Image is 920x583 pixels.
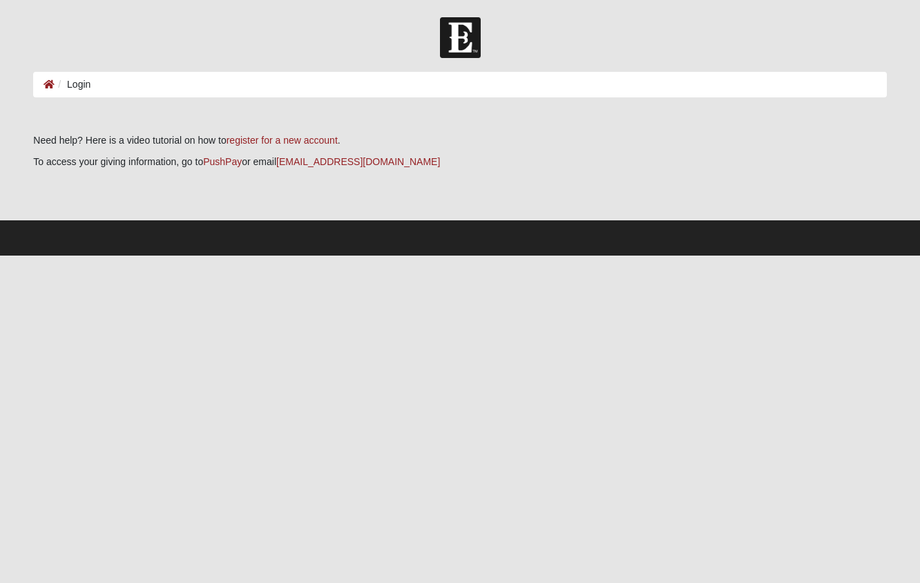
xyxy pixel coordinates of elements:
[440,17,481,58] img: Church of Eleven22 Logo
[33,155,886,169] p: To access your giving information, go to or email
[203,156,242,167] a: PushPay
[33,133,886,148] p: Need help? Here is a video tutorial on how to .
[55,77,90,92] li: Login
[276,156,440,167] a: [EMAIL_ADDRESS][DOMAIN_NAME]
[227,135,338,146] a: register for a new account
